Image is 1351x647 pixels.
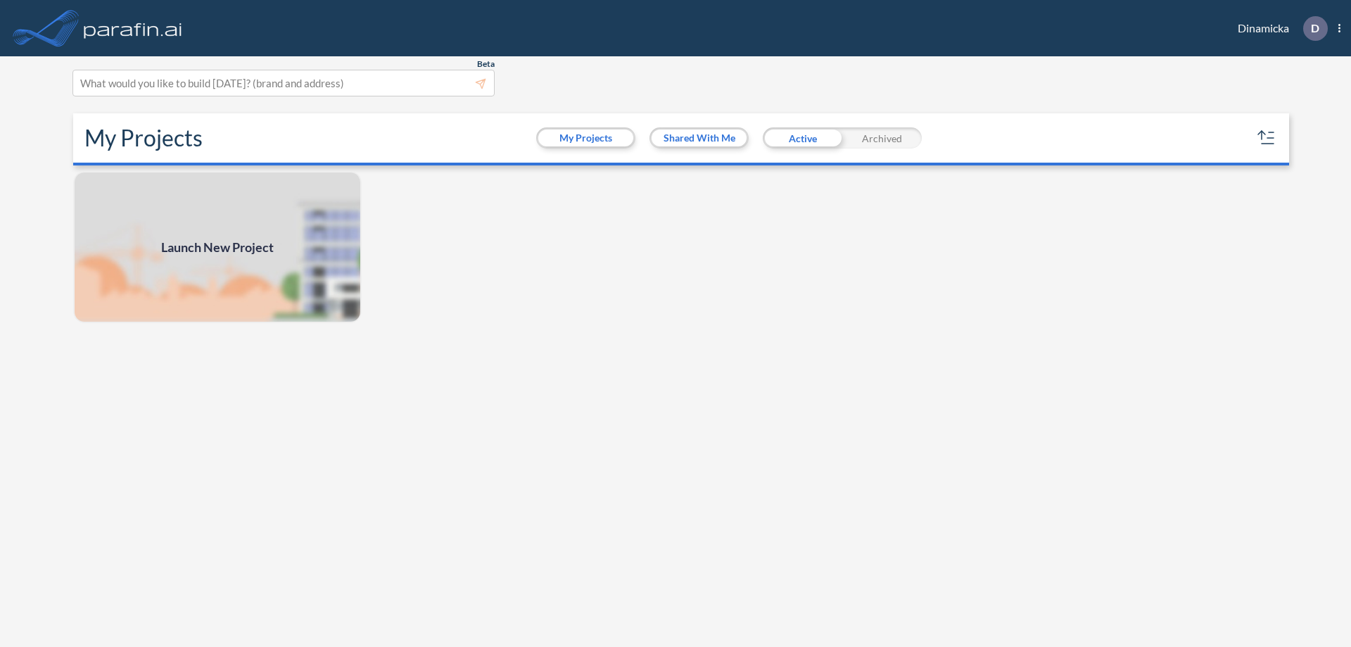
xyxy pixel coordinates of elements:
[84,125,203,151] h2: My Projects
[538,130,633,146] button: My Projects
[73,171,362,323] a: Launch New Project
[763,127,842,149] div: Active
[842,127,922,149] div: Archived
[652,130,747,146] button: Shared With Me
[477,58,495,70] span: Beta
[73,171,362,323] img: add
[1217,16,1340,41] div: Dinamicka
[81,14,185,42] img: logo
[1311,22,1319,34] p: D
[161,238,274,257] span: Launch New Project
[1255,127,1278,149] button: sort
